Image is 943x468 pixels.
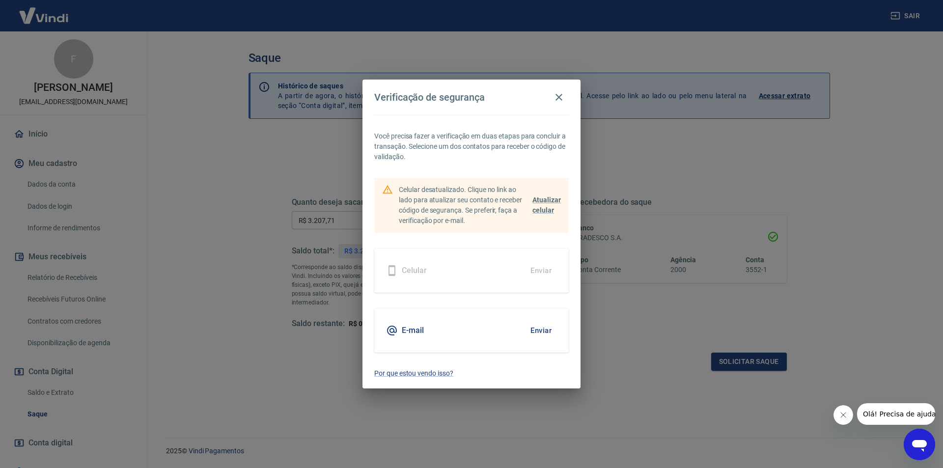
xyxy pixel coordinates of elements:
[833,405,853,425] iframe: Fechar mensagem
[374,131,569,162] p: Você precisa fazer a verificação em duas etapas para concluir a transação. Selecione um dos conta...
[402,326,424,335] h5: E-mail
[374,91,485,103] h4: Verificação de segurança
[525,320,557,341] button: Enviar
[374,368,569,379] a: Por que estou vendo isso?
[904,429,935,460] iframe: Botão para abrir a janela de mensagens
[402,266,427,275] h5: Celular
[6,7,83,15] span: Olá! Precisa de ajuda?
[532,195,561,216] a: Atualizar celular
[399,185,528,226] p: Celular desatualizado. Clique no link ao lado para atualizar seu contato e receber código de segu...
[532,196,561,214] span: Atualizar celular
[857,403,935,425] iframe: Mensagem da empresa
